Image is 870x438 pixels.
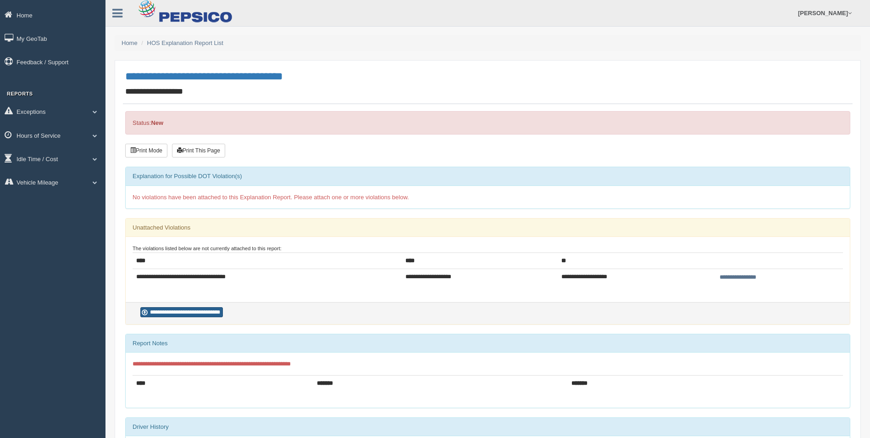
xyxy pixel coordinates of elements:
div: Status: [125,111,850,135]
a: HOS Explanation Report List [147,39,223,46]
strong: New [151,119,163,126]
span: No violations have been attached to this Explanation Report. Please attach one or more violations... [133,194,409,201]
small: The violations listed below are not currently attached to this report: [133,246,282,251]
div: Report Notes [126,334,850,353]
div: Driver History [126,418,850,436]
button: Print This Page [172,144,225,157]
div: Unattached Violations [126,219,850,237]
button: Print Mode [125,144,167,157]
a: Home [122,39,138,46]
div: Explanation for Possible DOT Violation(s) [126,167,850,185]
